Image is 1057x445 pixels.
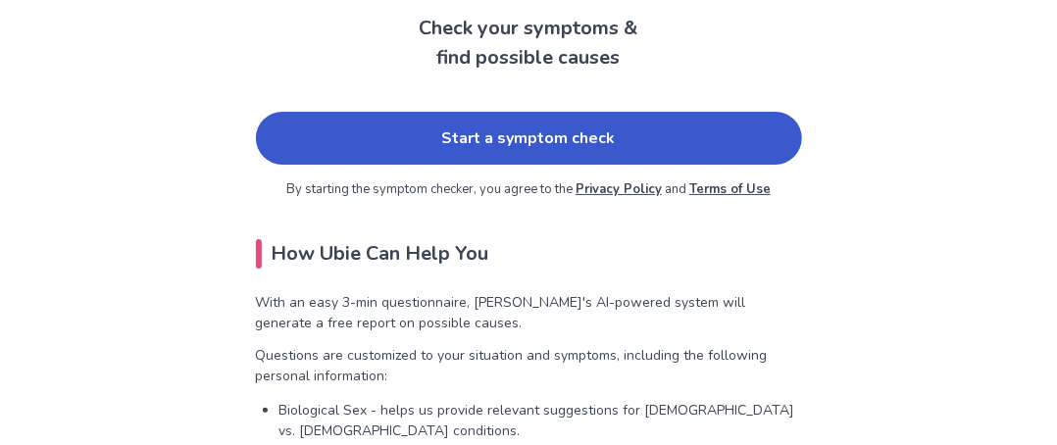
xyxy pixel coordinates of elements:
[232,14,826,73] h2: Check your symptoms & find possible causes
[256,180,802,200] p: By starting the symptom checker, you agree to the and
[256,239,802,269] h2: How Ubie Can Help You
[279,400,802,441] p: Biological Sex - helps us provide relevant suggestions for [DEMOGRAPHIC_DATA] vs. [DEMOGRAPHIC_DA...
[689,180,771,198] a: Terms of Use
[256,292,802,333] p: With an easy 3-min questionnaire, [PERSON_NAME]'s AI-powered system will generate a free report o...
[256,112,802,165] a: Start a symptom check
[576,180,662,198] a: Privacy Policy
[256,345,802,386] p: Questions are customized to your situation and symptoms, including the following personal informa...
